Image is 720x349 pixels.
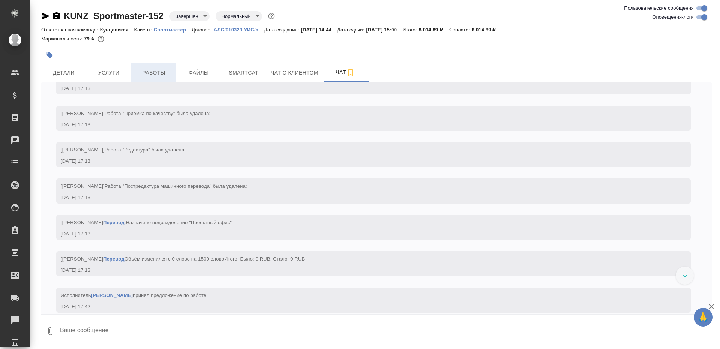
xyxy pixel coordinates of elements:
[61,183,247,189] span: [[PERSON_NAME]]
[61,111,210,116] span: [[PERSON_NAME]]
[105,183,247,189] span: Работа "Постредактура машинного перевода" была удалена:
[214,27,264,33] p: АЛС/010323-УИС/а
[103,256,124,262] a: Перевод
[61,220,232,225] span: [[PERSON_NAME] .
[346,68,355,77] svg: Подписаться
[134,27,154,33] p: Клиент:
[192,27,214,33] p: Договор:
[84,36,96,42] p: 79%
[224,256,305,262] span: Итого. Было: 0 RUB. Стало: 0 RUB
[181,68,217,78] span: Файлы
[100,27,134,33] p: Кунцевская
[61,121,664,129] div: [DATE] 17:13
[41,12,50,21] button: Скопировать ссылку для ЯМессенджера
[46,68,82,78] span: Детали
[61,256,305,262] span: [[PERSON_NAME] Объём изменился с 0 слово на 1500 слово
[652,13,694,21] span: Оповещения-логи
[64,11,163,21] a: KUNZ_Sportmaster-152
[154,26,192,33] a: Спортмастер
[103,220,124,225] a: Перевод
[267,11,276,21] button: Доп статусы указывают на важность/срочность заказа
[301,27,337,33] p: [DATE] 14:44
[41,27,100,33] p: Ответственная команда:
[61,230,664,238] div: [DATE] 17:13
[327,68,363,77] span: Чат
[105,147,186,153] span: Работа "Редактура" была удалена:
[366,27,402,33] p: [DATE] 15:00
[337,27,366,33] p: Дата сдачи:
[219,13,253,19] button: Нормальный
[96,34,106,44] button: 1382.60 RUB;
[271,68,318,78] span: Чат с клиентом
[216,11,262,21] div: Завершен
[694,308,712,327] button: 🙏
[61,303,664,310] div: [DATE] 17:42
[402,27,418,33] p: Итого:
[126,220,232,225] span: Назначено подразделение "Проектный офис"
[154,27,192,33] p: Спортмастер
[419,27,448,33] p: 8 014,89 ₽
[226,68,262,78] span: Smartcat
[41,47,58,63] button: Добавить тэг
[264,27,301,33] p: Дата создания:
[91,292,133,298] a: [PERSON_NAME]
[169,11,209,21] div: Завершен
[136,68,172,78] span: Работы
[214,26,264,33] a: АЛС/010323-УИС/а
[697,309,709,325] span: 🙏
[61,157,664,165] div: [DATE] 17:13
[41,36,84,42] p: Маржинальность:
[52,12,61,21] button: Скопировать ссылку
[61,85,664,92] div: [DATE] 17:13
[61,292,208,298] span: Исполнитель принял предложение по работе .
[624,4,694,12] span: Пользовательские сообщения
[91,68,127,78] span: Услуги
[105,111,211,116] span: Работа "Приёмка по качеству" была удалена:
[61,147,186,153] span: [[PERSON_NAME]]
[61,267,664,274] div: [DATE] 17:13
[173,13,200,19] button: Завершен
[472,27,501,33] p: 8 014,89 ₽
[61,194,664,201] div: [DATE] 17:13
[448,27,472,33] p: К оплате:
